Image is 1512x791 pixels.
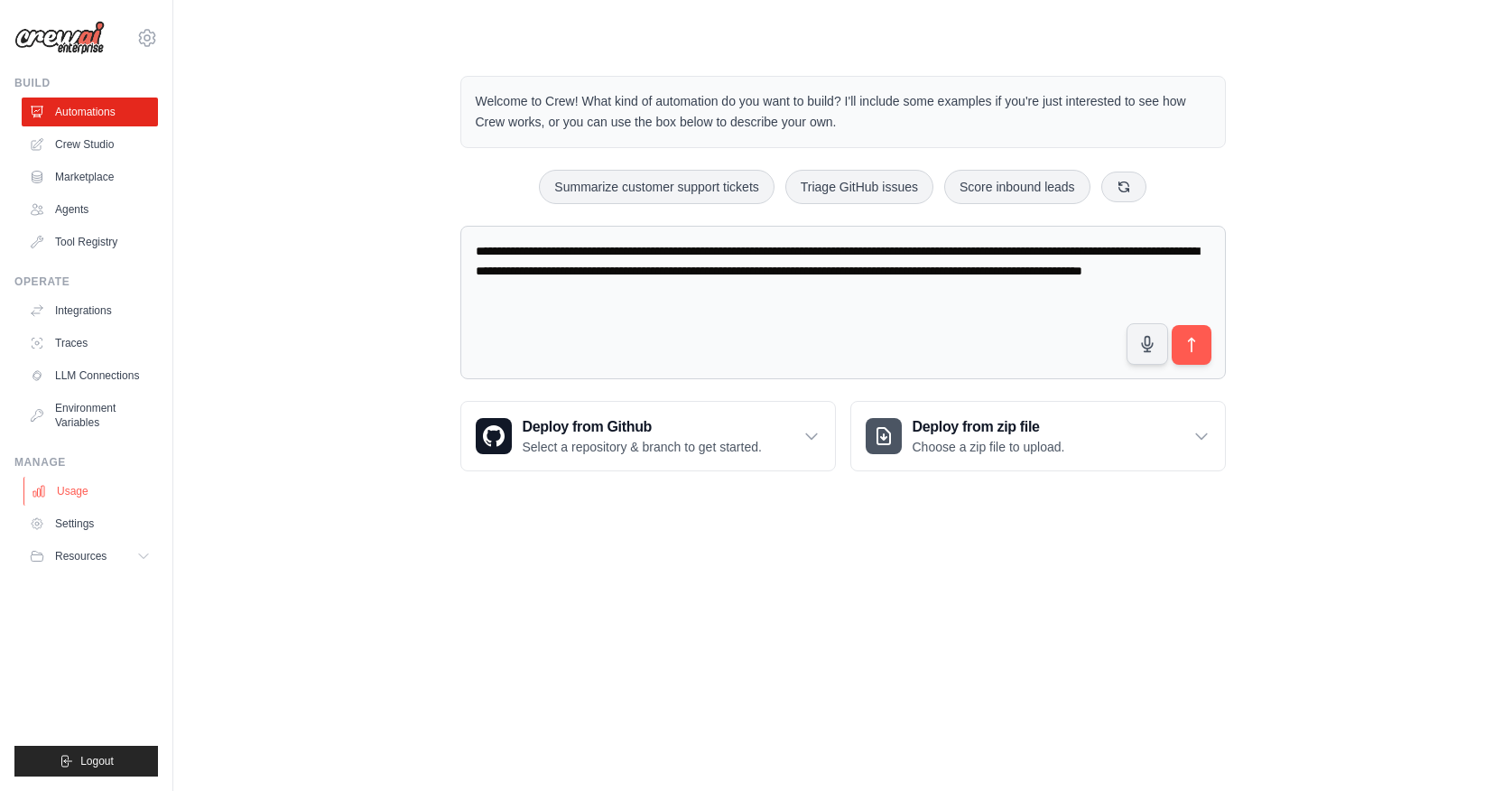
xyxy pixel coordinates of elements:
a: Settings [22,509,158,538]
a: Usage [23,477,160,506]
div: Operate [14,275,158,289]
p: Select a repository & branch to get started. [523,438,762,456]
div: Manage [14,455,158,470]
iframe: Chat Widget [1422,704,1512,791]
a: Integrations [22,296,158,325]
a: Environment Variables [22,394,158,437]
a: Tool Registry [22,228,158,256]
h3: Deploy from zip file [913,416,1065,438]
button: Logout [14,746,158,777]
button: Score inbound leads [944,170,1090,204]
a: Agents [22,195,158,224]
span: Resources [55,549,107,563]
a: Traces [22,329,158,358]
a: LLM Connections [22,361,158,390]
button: Triage GitHub issues [785,170,933,204]
button: Resources [22,542,158,571]
p: Welcome to Crew! What kind of automation do you want to build? I'll include some examples if you'... [476,91,1211,133]
img: Logo [14,21,105,55]
div: Build [14,76,158,90]
p: Choose a zip file to upload. [913,438,1065,456]
a: Marketplace [22,163,158,191]
a: Crew Studio [22,130,158,159]
span: Logout [80,754,114,768]
h3: Deploy from Github [523,416,762,438]
button: Summarize customer support tickets [539,170,774,204]
a: Automations [22,98,158,126]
